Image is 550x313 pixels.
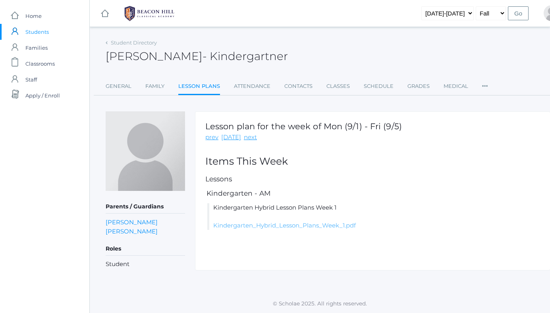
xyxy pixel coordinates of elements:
h1: Lesson plan for the week of Mon (9/1) - Fri (9/5) [205,122,402,131]
span: Home [25,8,42,24]
a: Grades [407,78,430,94]
a: [DATE] [221,133,241,142]
li: Kindergarten Hybrid Lesson Plans Week 1 [207,203,540,230]
span: Families [25,40,48,56]
span: - Kindergartner [203,49,288,63]
h5: Kindergarten - AM [205,190,540,197]
span: Classrooms [25,56,55,72]
a: [PERSON_NAME] [106,227,158,236]
p: © Scholae 2025. All rights reserved. [90,299,550,307]
span: Students [25,24,49,40]
img: Christopher Ip [106,111,185,191]
li: Student [106,260,185,269]
a: Attendance [234,78,270,94]
a: Contacts [284,78,313,94]
a: [PERSON_NAME] [106,218,158,227]
h5: Parents / Guardians [106,200,185,214]
a: Lesson Plans [178,78,220,95]
h5: Roles [106,242,185,256]
span: Staff [25,72,37,87]
a: General [106,78,131,94]
span: Apply / Enroll [25,87,60,103]
a: Medical [444,78,468,94]
a: Family [145,78,164,94]
a: Kindergarten_Hybrid_Lesson_Plans_Week_1.pdf [213,222,356,229]
h2: Items This Week [205,156,540,167]
h5: Lessons [205,175,540,183]
a: next [244,133,257,142]
input: Go [508,6,529,20]
img: BHCALogos-05-308ed15e86a5a0abce9b8dd61676a3503ac9727e845dece92d48e8588c001991.png [120,4,179,23]
h2: [PERSON_NAME] [106,50,288,62]
a: Classes [326,78,350,94]
a: Student Directory [111,39,157,46]
a: prev [205,133,218,142]
a: Schedule [364,78,394,94]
